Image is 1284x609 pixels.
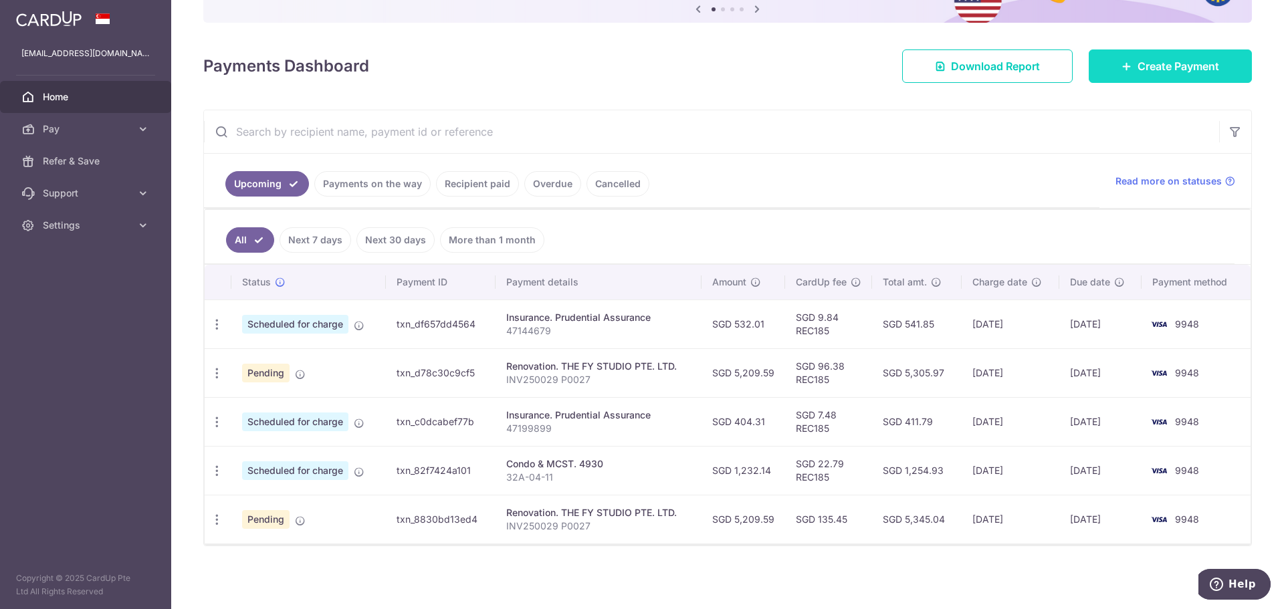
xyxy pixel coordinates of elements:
td: SGD 9.84 REC185 [785,299,872,348]
a: Next 30 days [356,227,435,253]
td: [DATE] [962,446,1059,495]
td: SGD 404.31 [702,397,785,446]
a: Upcoming [225,171,309,197]
td: [DATE] [1059,495,1141,543]
iframe: Opens a widget where you can find more information [1198,569,1271,602]
span: 9948 [1175,416,1199,427]
span: Read more on statuses [1115,174,1222,188]
span: Download Report [951,58,1040,74]
span: Status [242,275,271,289]
th: Payment ID [386,265,496,299]
span: Total amt. [883,275,927,289]
span: Pending [242,364,290,382]
p: INV250029 P0027 [506,373,691,386]
td: SGD 135.45 [785,495,872,543]
td: SGD 22.79 REC185 [785,446,872,495]
a: More than 1 month [440,227,544,253]
img: Bank Card [1146,414,1172,430]
td: [DATE] [1059,299,1141,348]
a: Recipient paid [436,171,519,197]
span: Pay [43,122,131,136]
a: Download Report [902,49,1073,83]
span: Due date [1070,275,1110,289]
td: txn_d78c30c9cf5 [386,348,496,397]
span: Scheduled for charge [242,461,348,480]
img: CardUp [16,11,82,27]
span: CardUp fee [796,275,847,289]
p: 47144679 [506,324,691,338]
img: Bank Card [1146,463,1172,479]
h4: Payments Dashboard [203,54,369,78]
span: Home [43,90,131,104]
div: Condo & MCST. 4930 [506,457,691,471]
td: txn_df657dd4564 [386,299,496,348]
span: 9948 [1175,367,1199,378]
input: Search by recipient name, payment id or reference [204,110,1219,153]
div: Insurance. Prudential Assurance [506,311,691,324]
td: SGD 5,345.04 [872,495,962,543]
p: 32A-04-11 [506,471,691,484]
td: [DATE] [1059,446,1141,495]
span: Create Payment [1138,58,1219,74]
img: Bank Card [1146,365,1172,381]
a: Next 7 days [280,227,351,253]
td: SGD 5,209.59 [702,348,785,397]
td: SGD 1,232.14 [702,446,785,495]
span: Refer & Save [43,154,131,168]
th: Payment details [496,265,702,299]
span: Amount [712,275,746,289]
a: Overdue [524,171,581,197]
a: Read more on statuses [1115,174,1235,188]
p: [EMAIL_ADDRESS][DOMAIN_NAME] [21,47,150,60]
td: txn_8830bd13ed4 [386,495,496,543]
span: 9948 [1175,513,1199,525]
span: Charge date [972,275,1027,289]
img: Bank Card [1146,316,1172,332]
span: Help [30,9,58,21]
img: Bank Card [1146,511,1172,527]
td: [DATE] [962,299,1059,348]
p: 47199899 [506,422,691,435]
div: Renovation. THE FY STUDIO PTE. LTD. [506,360,691,373]
span: Scheduled for charge [242,412,348,431]
td: SGD 541.85 [872,299,962,348]
span: Scheduled for charge [242,315,348,334]
span: 9948 [1175,465,1199,476]
td: SGD 411.79 [872,397,962,446]
td: [DATE] [1059,348,1141,397]
td: [DATE] [962,495,1059,543]
th: Payment method [1142,265,1251,299]
p: INV250029 P0027 [506,519,691,533]
td: [DATE] [1059,397,1141,446]
div: Renovation. THE FY STUDIO PTE. LTD. [506,506,691,519]
a: Create Payment [1089,49,1252,83]
td: SGD 1,254.93 [872,446,962,495]
div: Insurance. Prudential Assurance [506,408,691,422]
td: SGD 532.01 [702,299,785,348]
td: SGD 5,209.59 [702,495,785,543]
a: Cancelled [586,171,649,197]
span: Support [43,187,131,200]
td: SGD 96.38 REC185 [785,348,872,397]
td: [DATE] [962,348,1059,397]
td: txn_c0dcabef77b [386,397,496,446]
td: txn_82f7424a101 [386,446,496,495]
a: Payments on the way [314,171,431,197]
span: 9948 [1175,318,1199,330]
span: Pending [242,510,290,529]
span: Settings [43,219,131,232]
td: SGD 7.48 REC185 [785,397,872,446]
a: All [226,227,274,253]
td: [DATE] [962,397,1059,446]
td: SGD 5,305.97 [872,348,962,397]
